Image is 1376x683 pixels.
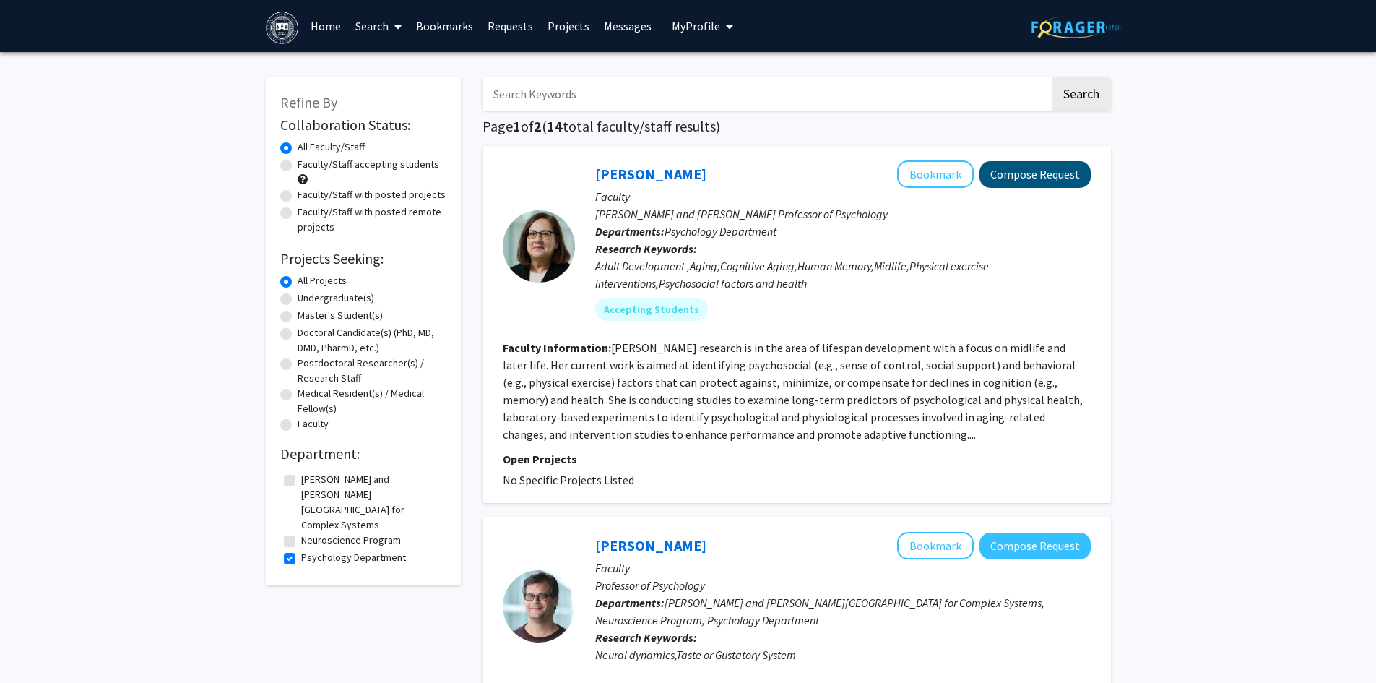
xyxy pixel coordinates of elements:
[301,472,443,533] label: [PERSON_NAME] and [PERSON_NAME][GEOGRAPHIC_DATA] for Complex Systems
[595,536,706,554] a: [PERSON_NAME]
[280,445,446,463] h2: Department:
[11,618,61,672] iframe: Chat
[1031,16,1122,38] img: ForagerOne Logo
[595,646,1091,663] div: Neural dynamics,Taste or Gustatory System
[597,1,659,51] a: Messages
[595,596,1044,627] span: [PERSON_NAME] and [PERSON_NAME][GEOGRAPHIC_DATA] for Complex Systems, Neuroscience Program, Psych...
[298,139,365,155] label: All Faculty/Staff
[513,117,521,135] span: 1
[1052,77,1111,111] button: Search
[979,161,1091,188] button: Compose Request to Margie Lachman
[595,165,706,183] a: [PERSON_NAME]
[595,224,665,239] b: Departments:
[540,1,597,51] a: Projects
[595,577,1091,594] p: Professor of Psychology
[298,356,446,386] label: Postdoctoral Researcher(s) / Research Staff
[595,596,665,610] b: Departments:
[298,308,383,323] label: Master's Student(s)
[595,241,697,256] b: Research Keywords:
[298,416,329,431] label: Faculty
[503,473,634,487] span: No Specific Projects Listed
[298,205,446,235] label: Faculty/Staff with posted remote projects
[483,118,1111,135] h1: Page of ( total faculty/staff results)
[595,205,1091,223] p: [PERSON_NAME] and [PERSON_NAME] Professor of Psychology
[503,450,1091,468] p: Open Projects
[301,550,406,565] label: Psychology Department
[280,116,446,134] h2: Collaboration Status:
[897,532,974,559] button: Add Donald Katz to Bookmarks
[595,298,708,321] mat-chip: Accepting Students
[483,77,1050,111] input: Search Keywords
[298,291,374,306] label: Undergraduate(s)
[409,1,480,51] a: Bookmarks
[595,630,697,645] b: Research Keywords:
[298,325,446,356] label: Doctoral Candidate(s) (PhD, MD, DMD, PharmD, etc.)
[298,157,439,172] label: Faculty/Staff accepting students
[303,1,348,51] a: Home
[298,273,347,288] label: All Projects
[280,93,337,111] span: Refine By
[280,250,446,267] h2: Projects Seeking:
[534,117,542,135] span: 2
[897,160,974,188] button: Add Margie Lachman to Bookmarks
[503,340,1083,442] fg-read-more: [PERSON_NAME] research is in the area of lifespan development with a focus on midlife and later l...
[595,257,1091,292] div: Adult Development ,Aging,Cognitive Aging,Human Memory,Midlife,Physical exercise interventions,Psy...
[301,533,401,548] label: Neuroscience Program
[595,559,1091,577] p: Faculty
[595,188,1091,205] p: Faculty
[348,1,409,51] a: Search
[547,117,563,135] span: 14
[665,224,776,239] span: Psychology Department
[298,187,446,202] label: Faculty/Staff with posted projects
[298,386,446,416] label: Medical Resident(s) / Medical Fellow(s)
[503,340,611,355] b: Faculty Information:
[480,1,540,51] a: Requests
[266,12,298,44] img: Brandeis University Logo
[979,533,1091,559] button: Compose Request to Donald Katz
[672,19,720,33] span: My Profile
